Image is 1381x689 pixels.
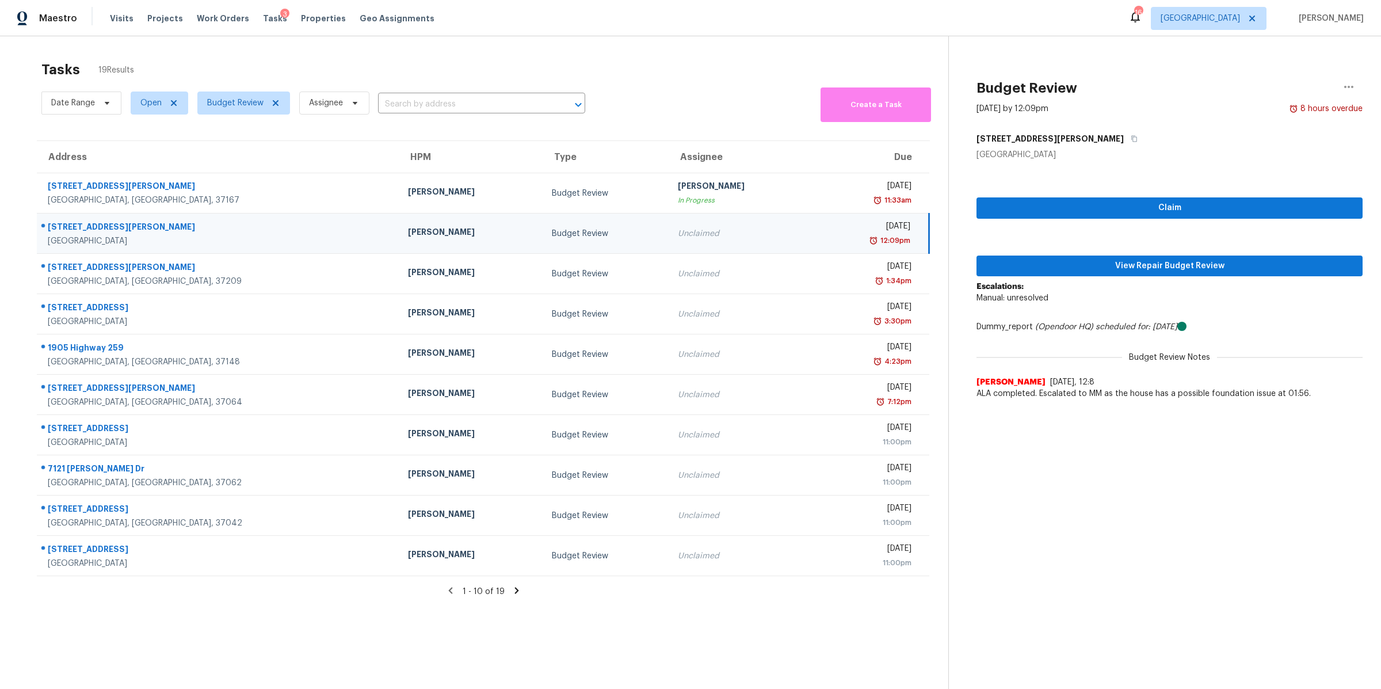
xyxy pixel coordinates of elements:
[48,463,390,477] div: 7121 [PERSON_NAME] Dr
[678,389,803,401] div: Unclaimed
[976,149,1363,161] div: [GEOGRAPHIC_DATA]
[48,235,390,247] div: [GEOGRAPHIC_DATA]
[1134,7,1142,18] div: 16
[821,477,911,488] div: 11:00pm
[48,517,390,529] div: [GEOGRAPHIC_DATA], [GEOGRAPHIC_DATA], 37042
[37,141,399,173] th: Address
[869,235,878,246] img: Overdue Alarm Icon
[48,356,390,368] div: [GEOGRAPHIC_DATA], [GEOGRAPHIC_DATA], 37148
[263,14,287,22] span: Tasks
[882,356,911,367] div: 4:23pm
[882,195,911,206] div: 11:33am
[408,468,533,482] div: [PERSON_NAME]
[976,376,1046,388] span: [PERSON_NAME]
[821,180,911,195] div: [DATE]
[678,268,803,280] div: Unclaimed
[1124,128,1139,149] button: Copy Address
[48,558,390,569] div: [GEOGRAPHIC_DATA]
[552,268,659,280] div: Budget Review
[821,462,911,477] div: [DATE]
[197,13,249,24] span: Work Orders
[821,382,911,396] div: [DATE]
[1096,323,1177,331] i: scheduled for: [DATE]
[976,133,1124,144] h5: [STREET_ADDRESS][PERSON_NAME]
[976,197,1363,219] button: Claim
[1035,323,1093,331] i: (Opendoor HQ)
[48,261,390,276] div: [STREET_ADDRESS][PERSON_NAME]
[301,13,346,24] span: Properties
[552,510,659,521] div: Budget Review
[1298,103,1363,115] div: 8 hours overdue
[207,97,264,109] span: Budget Review
[408,267,533,281] div: [PERSON_NAME]
[408,226,533,241] div: [PERSON_NAME]
[48,316,390,328] div: [GEOGRAPHIC_DATA]
[543,141,669,173] th: Type
[51,97,95,109] span: Date Range
[463,588,505,596] span: 1 - 10 of 19
[48,276,390,287] div: [GEOGRAPHIC_DATA], [GEOGRAPHIC_DATA], 37209
[986,259,1353,273] span: View Repair Budget Review
[821,261,911,275] div: [DATE]
[408,186,533,200] div: [PERSON_NAME]
[821,220,910,235] div: [DATE]
[821,503,911,517] div: [DATE]
[821,543,911,557] div: [DATE]
[976,256,1363,277] button: View Repair Budget Review
[110,13,133,24] span: Visits
[48,180,390,195] div: [STREET_ADDRESS][PERSON_NAME]
[669,141,812,173] th: Assignee
[878,235,910,246] div: 12:09pm
[678,550,803,562] div: Unclaimed
[876,396,885,408] img: Overdue Alarm Icon
[976,321,1363,333] div: Dummy_report
[821,301,911,315] div: [DATE]
[408,508,533,523] div: [PERSON_NAME]
[873,356,882,367] img: Overdue Alarm Icon
[408,428,533,442] div: [PERSON_NAME]
[98,64,134,76] span: 19 Results
[821,341,911,356] div: [DATE]
[1294,13,1364,24] span: [PERSON_NAME]
[1122,352,1217,363] span: Budget Review Notes
[408,347,533,361] div: [PERSON_NAME]
[147,13,183,24] span: Projects
[48,422,390,437] div: [STREET_ADDRESS]
[552,470,659,481] div: Budget Review
[678,510,803,521] div: Unclaimed
[678,470,803,481] div: Unclaimed
[986,201,1353,215] span: Claim
[48,477,390,489] div: [GEOGRAPHIC_DATA], [GEOGRAPHIC_DATA], 37062
[875,275,884,287] img: Overdue Alarm Icon
[826,98,925,112] span: Create a Task
[873,315,882,327] img: Overdue Alarm Icon
[821,436,911,448] div: 11:00pm
[570,97,586,113] button: Open
[678,309,803,320] div: Unclaimed
[678,228,803,239] div: Unclaimed
[1161,13,1240,24] span: [GEOGRAPHIC_DATA]
[552,389,659,401] div: Budget Review
[821,517,911,528] div: 11:00pm
[884,275,911,287] div: 1:34pm
[48,302,390,316] div: [STREET_ADDRESS]
[552,349,659,360] div: Budget Review
[360,13,434,24] span: Geo Assignments
[882,315,911,327] div: 3:30pm
[399,141,543,173] th: HPM
[678,429,803,441] div: Unclaimed
[309,97,343,109] span: Assignee
[678,180,803,195] div: [PERSON_NAME]
[408,387,533,402] div: [PERSON_NAME]
[48,221,390,235] div: [STREET_ADDRESS][PERSON_NAME]
[552,228,659,239] div: Budget Review
[48,195,390,206] div: [GEOGRAPHIC_DATA], [GEOGRAPHIC_DATA], 37167
[48,437,390,448] div: [GEOGRAPHIC_DATA]
[552,188,659,199] div: Budget Review
[821,87,931,122] button: Create a Task
[140,97,162,109] span: Open
[48,382,390,397] div: [STREET_ADDRESS][PERSON_NAME]
[39,13,77,24] span: Maestro
[280,9,289,20] div: 3
[48,503,390,517] div: [STREET_ADDRESS]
